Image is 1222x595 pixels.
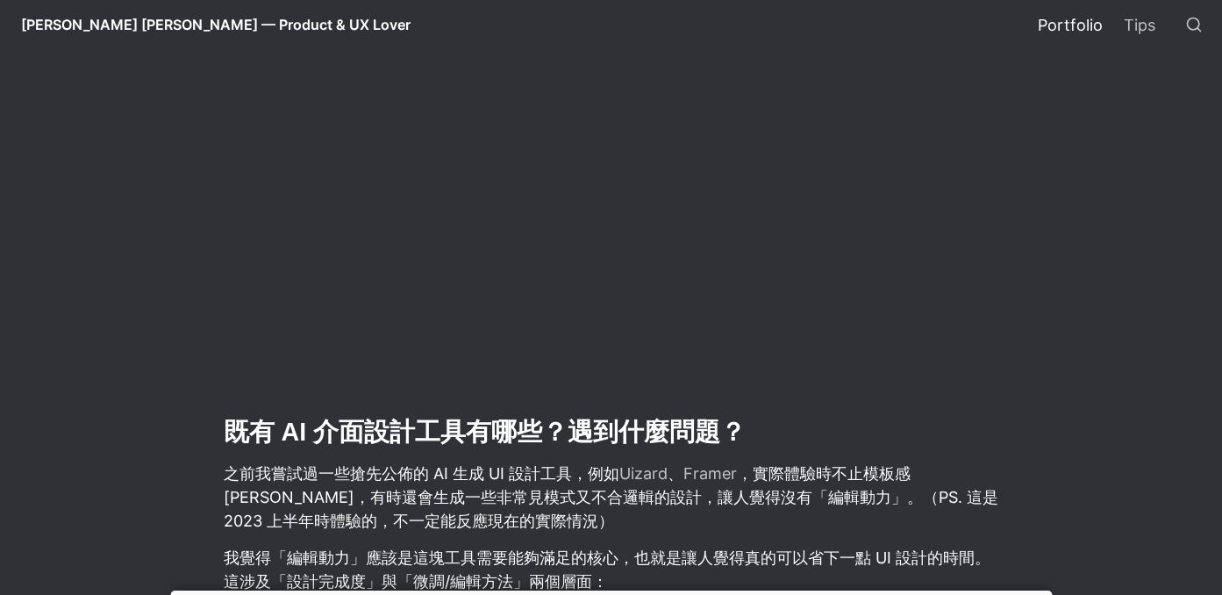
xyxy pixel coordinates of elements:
a: Uizard [619,464,668,483]
a: Framer [683,464,737,483]
span: [PERSON_NAME] [PERSON_NAME] — Product & UX Lover [21,16,411,33]
p: 之前我嘗試過一些搶先公佈的 AI 生成 UI 設計工具，例如 、 ，實際體驗時不止模板感[PERSON_NAME]，有時還會生成一些非常見模式又不合邏輯的設計，讓人覺得沒有「編輯動力」。（PS.... [222,459,1001,535]
h2: 既有 AI 介面設計工具有哪些？遇到什麼問題？ [222,413,1001,451]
